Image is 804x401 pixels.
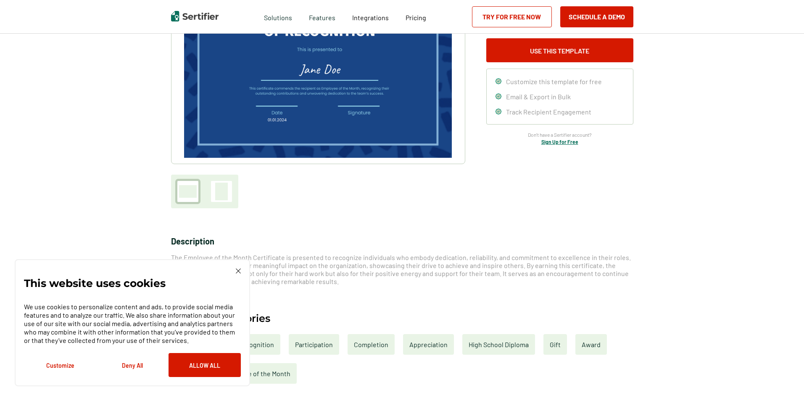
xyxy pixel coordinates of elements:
[24,303,241,345] p: We use cookies to personalize content and ads, to provide social media features and to analyze ou...
[762,361,804,401] iframe: Chat Widget
[24,279,166,287] p: This website uses cookies
[96,353,169,377] button: Deny All
[169,353,241,377] button: Allow All
[462,334,535,355] a: High School Diploma
[24,353,96,377] button: Customize
[403,334,454,355] a: Appreciation
[560,6,633,27] button: Schedule a Demo
[264,11,292,22] span: Solutions
[171,253,631,285] span: The Employee of the Month Certificate is presented to recognize individuals who embody dedication...
[575,334,607,355] a: Award
[289,334,339,355] a: Participation
[506,108,591,116] span: Track Recipient Engagement
[216,363,297,384] a: Employee of the Month
[506,93,571,101] span: Email & Export in Bulk
[486,38,633,62] button: Use This Template
[348,334,395,355] a: Completion
[171,11,219,21] img: Sertifier | Digital Credentialing Platform
[406,11,426,22] a: Pricing
[543,334,567,355] a: Gift
[171,236,214,246] span: Description
[472,6,552,27] a: Try for Free Now
[506,77,602,85] span: Customize this template for free
[232,334,280,355] a: Recognition
[528,131,592,139] span: Don’t have a Sertifier account?
[352,13,389,21] span: Integrations
[352,11,389,22] a: Integrations
[541,139,578,145] a: Sign Up for Free
[406,13,426,21] span: Pricing
[236,268,241,274] img: Cookie Popup Close
[309,11,335,22] span: Features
